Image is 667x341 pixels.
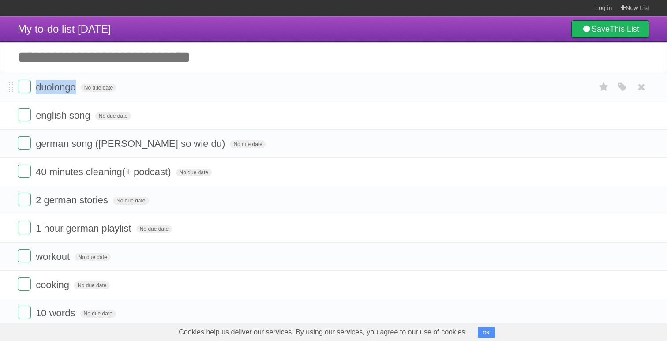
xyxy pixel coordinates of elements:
span: 10 words [36,307,77,319]
label: Done [18,221,31,234]
span: No due date [95,112,131,120]
label: Done [18,306,31,319]
span: No due date [113,197,149,205]
span: english song [36,110,93,121]
span: german song ([PERSON_NAME] so wie du) [36,138,227,149]
span: No due date [230,140,266,148]
span: No due date [75,253,110,261]
span: 40 minutes cleaning(+ podcast) [36,166,173,177]
label: Done [18,277,31,291]
label: Star task [596,80,612,94]
label: Done [18,193,31,206]
span: No due date [80,310,116,318]
span: My to-do list [DATE] [18,23,111,35]
span: No due date [81,84,116,92]
label: Done [18,136,31,150]
button: OK [478,327,495,338]
span: No due date [176,169,212,176]
span: workout [36,251,72,262]
span: 1 hour german playlist [36,223,133,234]
span: Cookies help us deliver our services. By using our services, you agree to our use of cookies. [170,323,476,341]
label: Done [18,165,31,178]
label: Done [18,80,31,93]
span: No due date [136,225,172,233]
a: SaveThis List [571,20,649,38]
span: cooking [36,279,71,290]
label: Done [18,108,31,121]
span: No due date [74,281,110,289]
span: duolongo [36,82,78,93]
span: 2 german stories [36,195,110,206]
b: This List [610,25,639,34]
label: Done [18,249,31,262]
